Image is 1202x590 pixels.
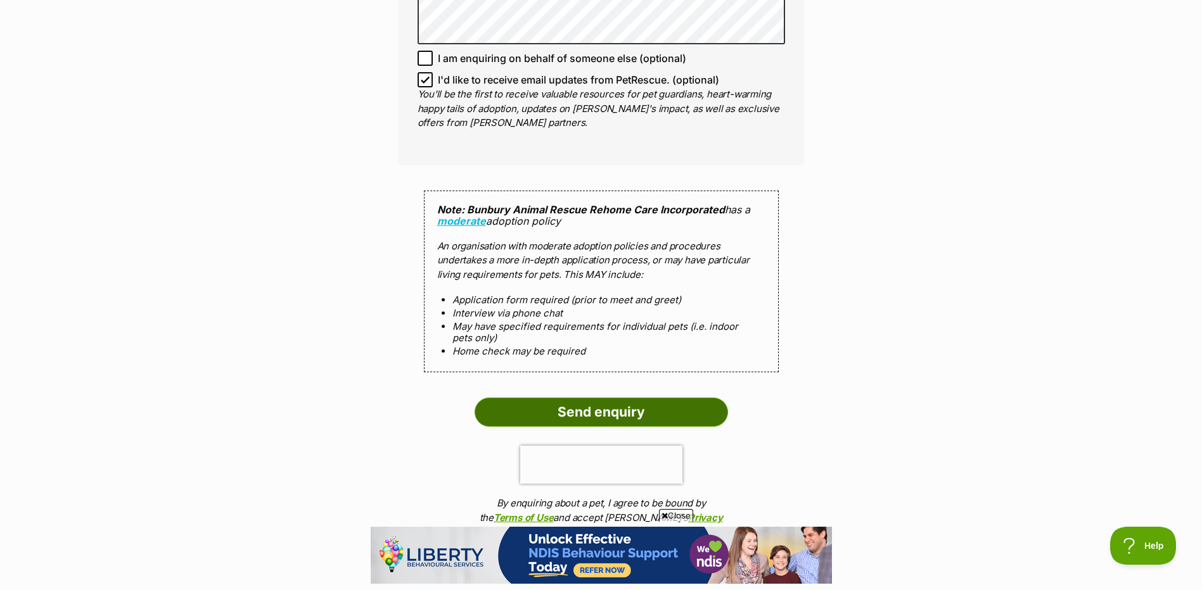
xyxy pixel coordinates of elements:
[437,203,725,216] strong: Note: Bunbury Animal Rescue Rehome Care Incorporated
[1110,527,1177,565] iframe: Help Scout Beacon - Open
[437,239,765,282] p: An organisation with moderate adoption policies and procedures undertakes a more in-depth applica...
[475,496,728,539] p: By enquiring about a pet, I agree to be bound by the and accept [PERSON_NAME]'s
[371,527,832,584] iframe: Advertisement
[437,215,486,227] a: moderate
[452,308,750,318] li: Interview via phone chat
[438,51,686,66] span: I am enquiring on behalf of someone else (optional)
[475,398,728,427] input: Send enquiry
[452,346,750,356] li: Home check may be required
[520,446,682,484] iframe: reCAPTCHA
[452,294,750,305] li: Application form required (prior to meet and greet)
[452,321,750,343] li: May have specified requirements for individual pets (i.e. indoor pets only)
[424,191,779,373] div: has a adoption policy
[438,72,719,87] span: I'd like to receive email updates from PetRescue. (optional)
[418,87,785,130] p: You'll be the first to receive valuable resources for pet guardians, heart-warming happy tails of...
[659,509,693,522] span: Close
[494,512,553,524] a: Terms of Use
